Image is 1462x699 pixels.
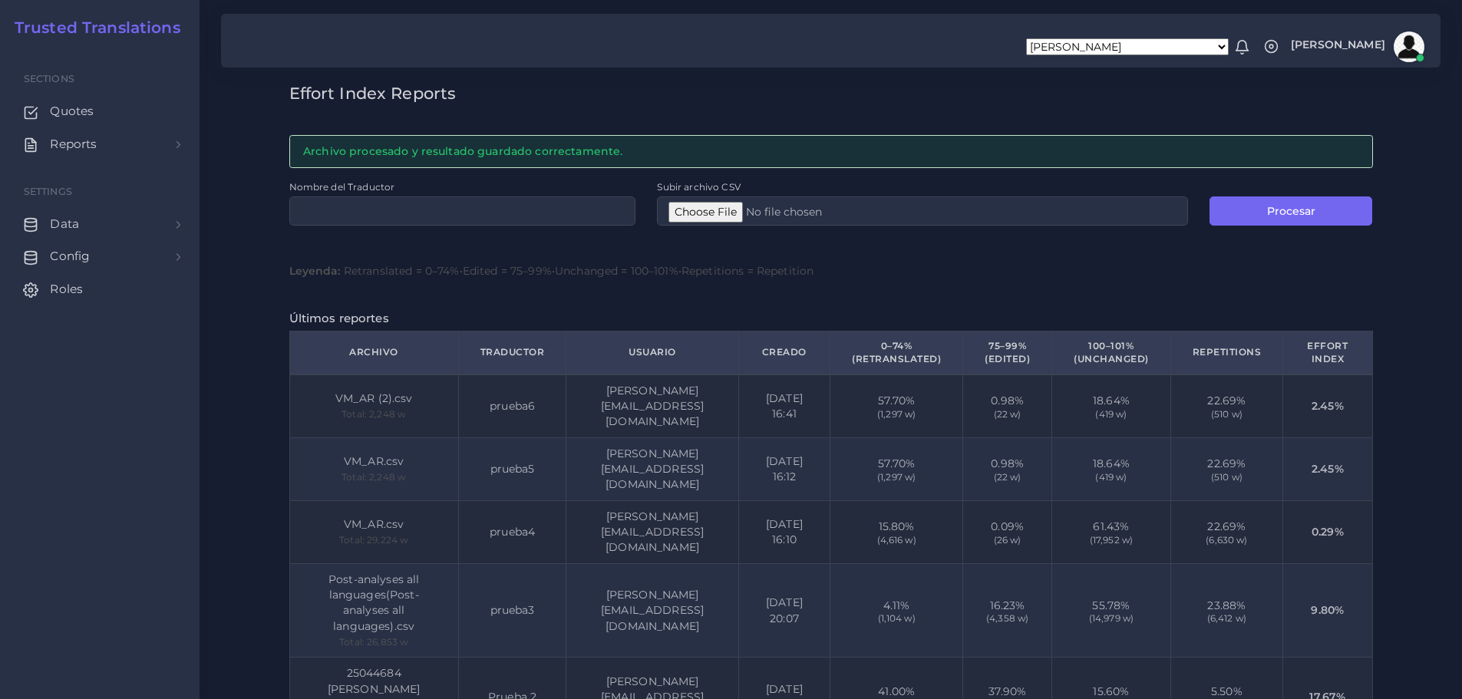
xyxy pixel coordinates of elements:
th: Repetitions [1170,331,1283,374]
span: (6,630 w) [1193,535,1262,545]
td: 22.69% [1170,500,1283,563]
small: Total: 26,853 w [339,636,408,648]
div: Archivo procesado y resultado guardado correctamente. [289,135,1373,168]
span: Reports [50,136,97,153]
div: VM_AR.csv [312,453,437,469]
img: avatar [1394,31,1424,62]
small: Total: 2,248 w [342,471,406,483]
a: Roles [12,273,188,305]
span: Repetitions = Repetition [681,264,814,278]
span: (1,297 w) [852,409,941,419]
th: Archivo [289,331,458,374]
td: 16.23% [963,563,1052,658]
span: (4,616 w) [852,535,941,545]
span: Unchanged = 100–101% [555,264,678,278]
td: 22.69% [1170,374,1283,438]
span: [PERSON_NAME] [1291,39,1385,50]
span: (22 w) [985,472,1030,482]
td: prueba5 [458,437,566,500]
span: (1,297 w) [852,472,941,482]
td: [DATE] 16:41 [738,374,830,438]
td: [DATE] 20:07 [738,563,830,658]
div: VM_AR.csv [312,516,437,532]
span: Roles [50,281,83,298]
label: Nombre del Traductor [289,180,395,193]
span: Config [50,248,90,265]
span: Edited = 75–99% [463,264,552,278]
span: (14,979 w) [1074,613,1149,623]
small: Total: 29,224 w [339,534,408,546]
strong: Leyenda: [289,264,341,278]
th: 75–99% (Edited) [963,331,1052,374]
span: (419 w) [1074,472,1149,482]
td: 61.43% [1052,500,1171,563]
td: prueba4 [458,500,566,563]
a: Quotes [12,95,188,127]
span: (510 w) [1193,409,1262,419]
td: 55.78% [1052,563,1171,658]
td: [DATE] 16:12 [738,437,830,500]
span: (510 w) [1193,472,1262,482]
td: prueba3 [458,563,566,658]
th: 0–74% (Retranslated) [830,331,963,374]
span: (17,952 w) [1074,535,1149,545]
td: 15.80% [830,500,963,563]
div: Post-analyses all languages(Post-analyses all languages).csv [312,572,437,634]
td: prueba6 [458,374,566,438]
a: Data [12,208,188,240]
th: Traductor [458,331,566,374]
td: 57.70% [830,437,963,500]
td: 0.98% [963,374,1052,438]
span: (22 w) [985,409,1030,419]
td: 23.88% [1170,563,1283,658]
th: Usuario [566,331,738,374]
button: Procesar [1210,196,1372,226]
div: • • • [289,263,1373,279]
h5: Últimos reportes [289,312,1373,325]
a: Config [12,240,188,272]
td: 57.70% [830,374,963,438]
td: 0.09% [963,500,1052,563]
td: 0.98% [963,437,1052,500]
h3: Effort Index Reports [289,84,1373,103]
span: (4,358 w) [985,613,1030,623]
th: Effort Index [1283,331,1372,374]
span: (1,104 w) [852,613,941,623]
div: VM_AR (2).csv [312,391,437,406]
td: 18.64% [1052,374,1171,438]
strong: 0.29% [1312,525,1344,539]
label: Subir archivo CSV [657,180,740,193]
span: Retranslated = 0–74% [344,264,460,278]
span: (26 w) [985,535,1030,545]
a: Reports [12,128,188,160]
span: (6,412 w) [1193,613,1262,623]
strong: 2.45% [1312,399,1344,413]
span: (419 w) [1074,409,1149,419]
a: Trusted Translations [4,18,180,37]
span: Quotes [50,103,94,120]
th: Creado [738,331,830,374]
td: 18.64% [1052,437,1171,500]
small: Total: 2,248 w [342,408,406,420]
td: [PERSON_NAME][EMAIL_ADDRESS][DOMAIN_NAME] [566,374,738,438]
td: [DATE] 16:10 [738,500,830,563]
span: Settings [24,186,72,197]
span: Sections [24,73,74,84]
strong: 9.80% [1311,603,1344,617]
td: [PERSON_NAME][EMAIL_ADDRESS][DOMAIN_NAME] [566,500,738,563]
td: 22.69% [1170,437,1283,500]
a: [PERSON_NAME]avatar [1283,31,1430,62]
td: [PERSON_NAME][EMAIL_ADDRESS][DOMAIN_NAME] [566,437,738,500]
strong: 2.45% [1312,462,1344,476]
td: 4.11% [830,563,963,658]
th: 100–101% (Unchanged) [1052,331,1171,374]
td: [PERSON_NAME][EMAIL_ADDRESS][DOMAIN_NAME] [566,563,738,658]
span: Data [50,216,79,232]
